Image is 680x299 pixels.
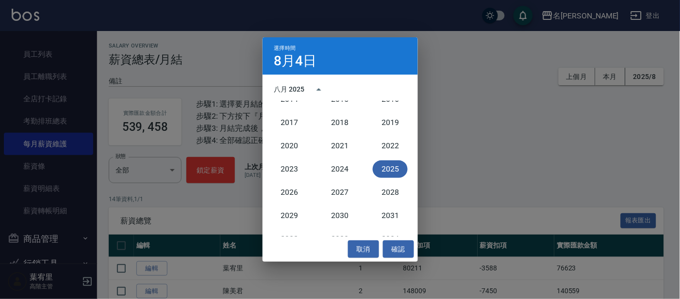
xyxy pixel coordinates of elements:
[272,137,307,155] button: 2020
[272,207,307,224] button: 2029
[322,184,357,201] button: 2027
[322,114,357,131] button: 2018
[348,240,379,258] button: 取消
[373,160,408,178] button: 2025
[272,184,307,201] button: 2026
[322,207,357,224] button: 2030
[373,230,408,248] button: 2034
[373,184,408,201] button: 2028
[274,45,296,51] span: 選擇時間
[274,55,317,67] h4: 8月4日
[272,160,307,178] button: 2023
[274,84,305,94] div: 八月 2025
[272,230,307,248] button: 2032
[373,207,408,224] button: 2031
[383,240,414,258] button: 確認
[322,137,357,155] button: 2021
[322,160,357,178] button: 2024
[373,137,408,155] button: 2022
[322,230,357,248] button: 2033
[272,114,307,131] button: 2017
[373,114,408,131] button: 2019
[307,78,331,101] button: year view is open, switch to calendar view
